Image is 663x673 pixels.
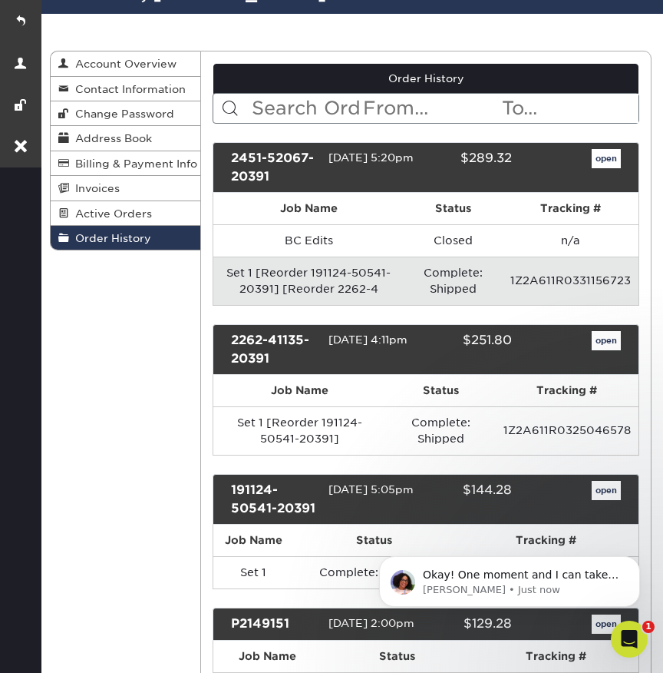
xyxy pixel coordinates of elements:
th: Tracking # [496,375,638,406]
iframe: Intercom live chat [611,621,648,658]
div: $251.80 [414,331,523,368]
input: To... [500,94,638,123]
td: 1Z2A611R0331156723 [503,257,638,305]
th: Tracking # [473,641,638,672]
td: Set 1 [213,556,294,588]
span: [DATE] 4:11pm [328,333,407,346]
a: open [592,331,621,351]
div: 2451-52067-20391 [219,149,328,186]
td: n/a [503,224,638,257]
div: 2262-41135-20391 [219,331,328,368]
span: Contact Information [69,83,186,95]
td: Complete: Shipped [387,406,496,455]
td: Set 1 [Reorder 191124-50541-20391] [213,406,387,455]
th: Status [294,525,454,556]
th: Job Name [213,375,387,406]
span: 1 [642,621,655,633]
th: Job Name [213,525,294,556]
div: P2149151 [219,615,328,635]
span: [DATE] 5:05pm [328,483,414,496]
span: Address Book [69,132,152,144]
a: open [592,481,621,501]
a: Active Orders [51,201,200,226]
td: BC Edits [213,224,404,257]
a: Order History [213,64,638,93]
span: Active Orders [69,207,152,220]
a: open [592,149,621,169]
div: $144.28 [414,481,523,518]
td: 1Z2A611R0325046578 [496,406,638,455]
span: Invoices [69,182,120,194]
td: Set 1 [Reorder 191124-50541-20391] [Reorder 2262-4 [213,257,404,305]
input: From... [361,94,500,123]
span: Order History [69,232,151,244]
td: Closed [404,224,503,257]
td: Complete: Shipped [404,257,503,305]
div: $289.32 [414,149,523,186]
iframe: Intercom notifications message [356,524,663,632]
span: Change Password [69,108,174,120]
th: Status [321,641,473,672]
th: Status [387,375,496,406]
th: Job Name [213,193,404,224]
a: Account Overview [51,51,200,76]
th: Status [404,193,503,224]
a: Billing & Payment Info [51,151,200,176]
a: Invoices [51,176,200,201]
div: 191124-50541-20391 [219,481,328,518]
th: Tracking # [503,193,638,224]
a: Address Book [51,126,200,151]
span: [DATE] 2:00pm [328,617,414,629]
a: Change Password [51,101,200,126]
a: Order History [51,226,200,250]
th: Job Name [213,641,321,672]
a: Contact Information [51,77,200,101]
span: Billing & Payment Info [69,157,197,170]
input: Search Orders... [250,94,361,123]
td: Complete: Shipped [294,556,454,588]
span: [DATE] 5:20pm [328,151,414,164]
span: Account Overview [69,58,176,70]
